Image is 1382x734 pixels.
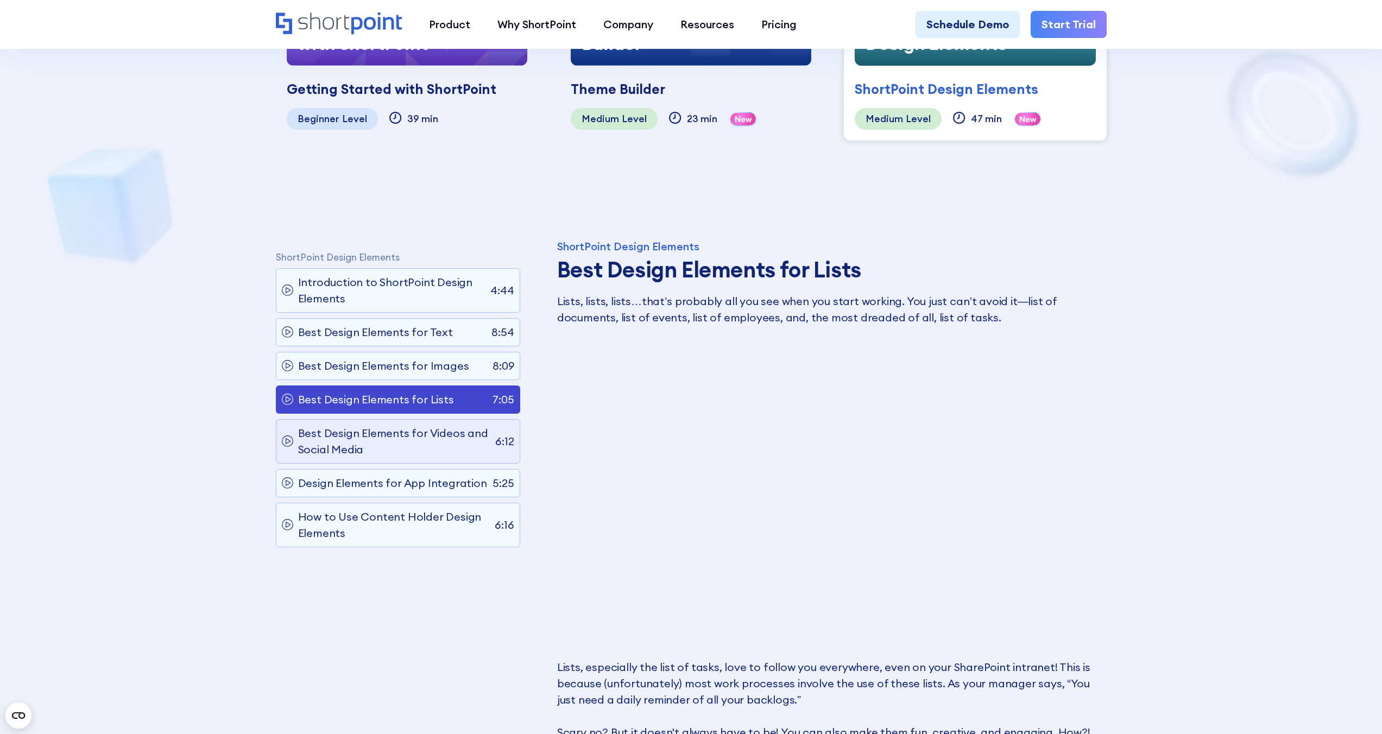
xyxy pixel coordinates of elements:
p: Best Design Elements for Text [298,324,453,340]
p: Best Design Elements for Videos and Social Media [298,425,490,458]
p: Best Design Elements for Images [298,358,469,374]
div: Theme Builder [571,79,665,100]
div: 39 min [407,113,438,124]
p: Design Elements for App Integration [298,475,487,491]
a: Start Trial [1031,11,1107,38]
a: Home [276,12,402,36]
div: 47 min [971,113,1002,124]
h3: Best Design Elements for Lists [557,257,1099,282]
a: Why ShortPoint [484,11,590,38]
div: Resources [680,16,734,33]
p: 8:09 [493,358,514,374]
div: Pricing [761,16,797,33]
p: Best Design Elements for Lists [298,391,454,408]
p: 6:16 [495,517,514,533]
div: Medium [582,113,619,124]
p: 5:25 [493,475,514,491]
button: Open CMP widget [5,703,31,729]
a: Schedule Demo [916,11,1020,38]
a: Pricing [748,11,810,38]
p: 8:54 [491,324,514,340]
div: ShortPoint Design Elements [557,241,1099,252]
div: 23 min [687,113,717,124]
p: Introduction to ShortPoint Design Elements [298,274,485,307]
p: ShortPoint Design Elements [276,252,520,263]
div: Getting Started with ShortPoint [287,79,496,100]
p: How to Use Content Holder Design Elements [298,509,490,541]
p: 4:44 [490,282,514,299]
iframe: Chat Widget [1328,682,1382,734]
div: Level [906,113,931,124]
div: Why ShortPoint [497,16,576,33]
p: 6:12 [495,433,514,450]
p: 7:05 [493,391,514,408]
div: Beginner [298,113,339,124]
div: ShortPoint Design Elements [855,79,1038,100]
a: Resources [667,11,748,38]
div: Level [622,113,647,124]
div: Level [342,113,367,124]
div: Company [603,16,653,33]
a: Company [590,11,667,38]
a: Product [415,11,484,38]
div: Product [429,16,470,33]
div: Medium [866,113,903,124]
p: Lists, lists, lists…that’s probably all you see when you start working. You just can’t avoid it—l... [557,293,1099,326]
